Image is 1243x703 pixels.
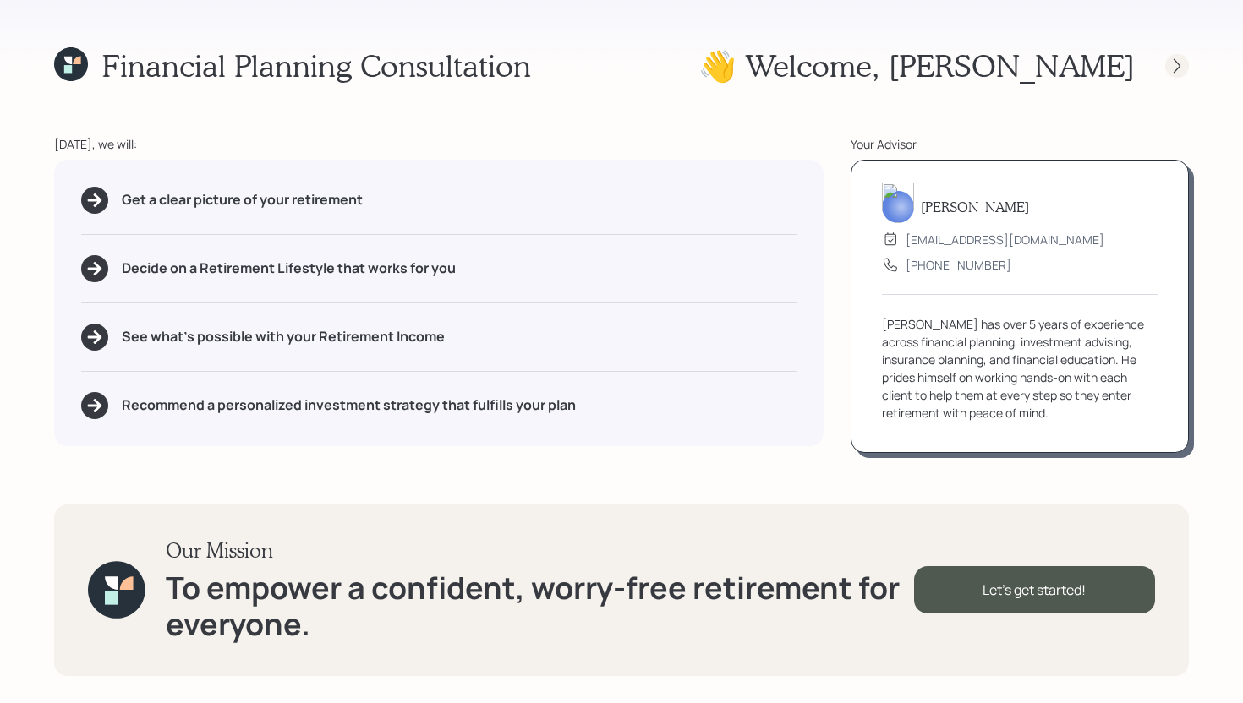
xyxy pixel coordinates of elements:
h1: 👋 Welcome , [PERSON_NAME] [698,47,1135,84]
div: [PERSON_NAME] has over 5 years of experience across financial planning, investment advising, insu... [882,315,1158,422]
h5: Decide on a Retirement Lifestyle that works for you [122,260,456,276]
h1: To empower a confident, worry-free retirement for everyone. [166,569,914,642]
div: Let's get started! [914,566,1155,613]
div: [DATE], we will: [54,135,824,153]
h5: [PERSON_NAME] [921,199,1029,215]
div: [EMAIL_ADDRESS][DOMAIN_NAME] [906,231,1104,248]
h5: See what's possible with your Retirement Income [122,329,445,345]
div: Your Advisor [851,135,1189,153]
h5: Recommend a personalized investment strategy that fulfills your plan [122,397,576,413]
h3: Our Mission [166,538,914,563]
h5: Get a clear picture of your retirement [122,192,363,208]
img: michael-russo-headshot.png [882,183,914,223]
div: [PHONE_NUMBER] [906,256,1011,274]
h1: Financial Planning Consultation [101,47,531,84]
